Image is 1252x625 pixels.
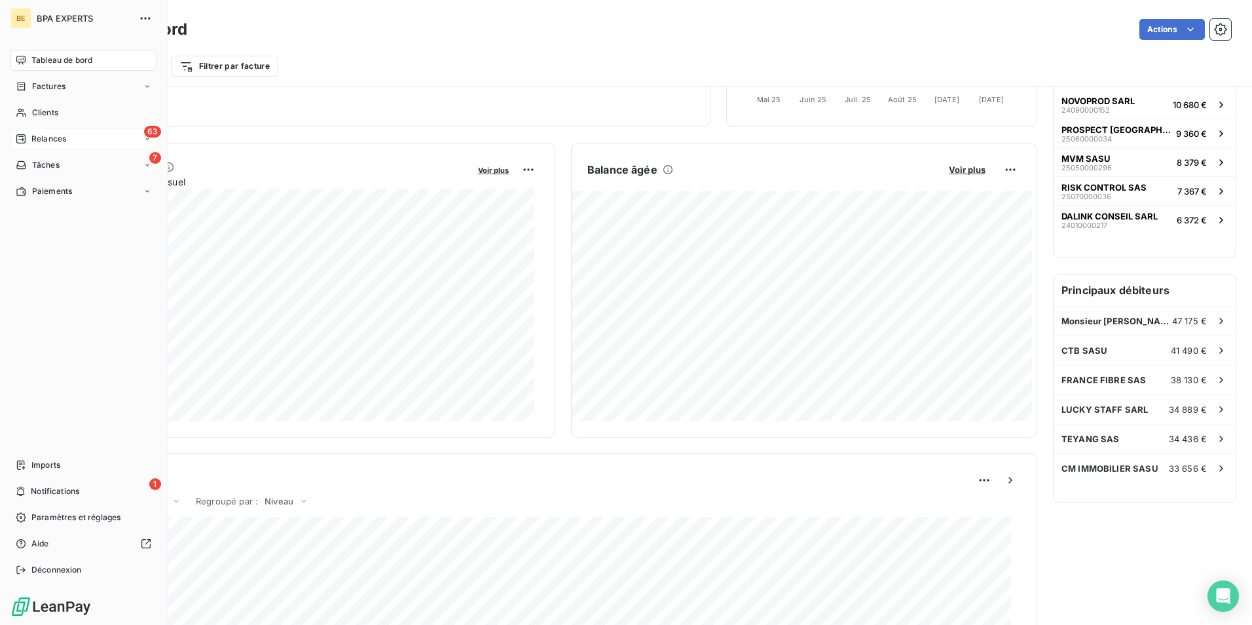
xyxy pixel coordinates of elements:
span: Tableau de bord [31,54,92,66]
span: 47 175 € [1172,316,1207,326]
a: Aide [10,533,156,554]
span: Relances [31,133,66,145]
tspan: [DATE] [934,95,959,104]
span: Paiements [32,185,72,197]
span: Factures [32,81,65,92]
span: 38 130 € [1171,375,1207,385]
span: 25050000296 [1061,164,1112,172]
span: PROSPECT [GEOGRAPHIC_DATA] [1061,124,1171,135]
span: 7 [149,152,161,164]
span: Voir plus [478,166,509,175]
div: BE [10,8,31,29]
span: MVM SASU [1061,153,1111,164]
span: Clients [32,107,58,119]
span: Imports [31,459,60,471]
span: BPA EXPERTS [37,13,131,24]
span: 1 [149,478,161,490]
span: Paramètres et réglages [31,512,120,523]
h6: Principaux débiteurs [1054,275,1236,306]
h6: Balance âgée [587,162,657,178]
button: Actions [1139,19,1205,40]
span: Déconnexion [31,564,82,576]
span: 33 656 € [1169,463,1207,474]
tspan: Juin 25 [800,95,826,104]
span: 9 360 € [1176,128,1207,139]
span: 24010000217 [1061,221,1107,229]
button: MVM SASU250500002968 379 € [1054,147,1236,176]
span: CM IMMOBILIER SASU [1061,463,1158,474]
tspan: Juil. 25 [845,95,871,104]
span: 25070000036 [1061,193,1111,200]
span: 63 [144,126,161,138]
span: 24090000152 [1061,106,1110,114]
span: LUCKY STAFF SARL [1061,404,1148,415]
span: 10 680 € [1173,100,1207,110]
span: Notifications [31,485,79,497]
span: Chiffre d'affaires mensuel [74,175,469,189]
div: Open Intercom Messenger [1207,580,1239,612]
button: Filtrer par facture [171,56,278,77]
button: RISK CONTROL SAS250700000367 367 € [1054,176,1236,205]
span: 41 490 € [1171,345,1207,356]
span: RISK CONTROL SAS [1061,182,1147,193]
span: DALINK CONSEIL SARL [1061,211,1158,221]
span: TEYANG SAS [1061,434,1120,444]
button: Voir plus [474,164,513,176]
span: 34 889 € [1169,404,1207,415]
button: Voir plus [945,164,989,176]
span: Monsieur [PERSON_NAME] [1061,316,1172,326]
tspan: [DATE] [979,95,1004,104]
span: 7 367 € [1177,186,1207,197]
span: Tâches [32,159,60,171]
span: FRANCE FIBRE SAS [1061,375,1146,385]
tspan: Mai 25 [756,95,781,104]
span: Niveau [265,496,293,506]
button: DALINK CONSEIL SARL240100002176 372 € [1054,205,1236,234]
tspan: Août 25 [888,95,917,104]
button: NOVOPROD SARL2409000015210 680 € [1054,90,1236,119]
span: 6 372 € [1177,215,1207,225]
span: Aide [31,538,49,550]
span: 34 436 € [1169,434,1207,444]
span: Voir plus [949,164,985,175]
span: NOVOPROD SARL [1061,96,1135,106]
span: 25060000034 [1061,135,1112,143]
button: PROSPECT [GEOGRAPHIC_DATA]250600000349 360 € [1054,119,1236,147]
span: Regroupé par : [196,496,258,506]
span: CTB SASU [1061,345,1107,356]
span: 8 379 € [1177,157,1207,168]
img: Logo LeanPay [10,596,92,617]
